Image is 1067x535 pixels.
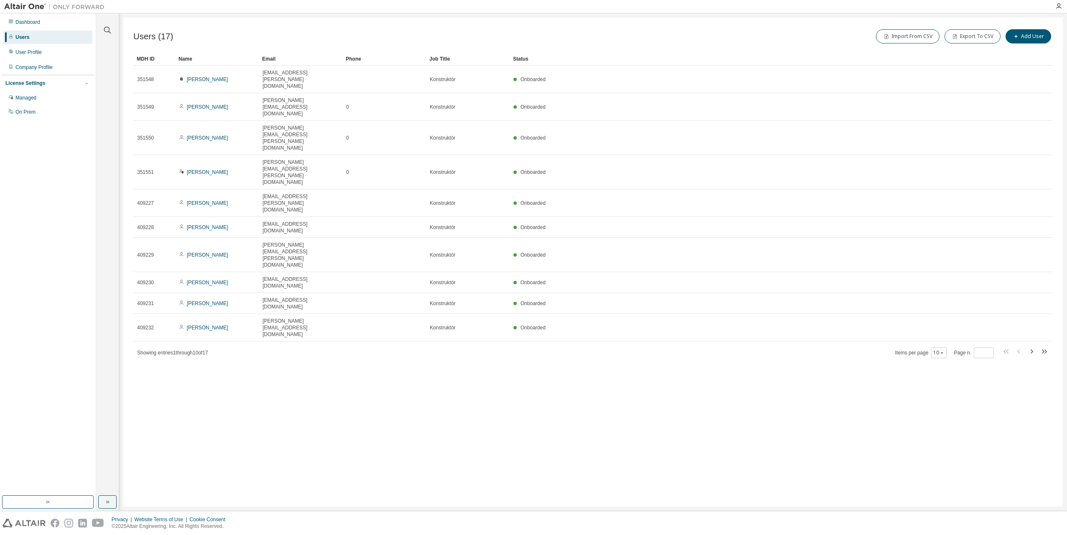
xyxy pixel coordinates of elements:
[15,109,36,115] div: On Prem
[137,279,154,286] span: 409230
[933,349,944,356] button: 10
[92,519,104,527] img: youtube.svg
[430,300,455,307] span: Konstruktör
[430,224,455,231] span: Konstruktör
[346,52,423,66] div: Phone
[64,519,73,527] img: instagram.svg
[137,76,154,83] span: 351548
[51,519,59,527] img: facebook.svg
[430,324,455,331] span: Konstruktör
[133,32,173,41] span: Users (17)
[430,279,455,286] span: Konstruktör
[3,519,46,527] img: altair_logo.svg
[187,224,228,230] a: [PERSON_NAME]
[430,200,455,206] span: Konstruktör
[112,516,134,523] div: Privacy
[346,169,349,176] span: 0
[430,169,455,176] span: Konstruktör
[137,252,154,258] span: 409229
[430,252,455,258] span: Konstruktör
[78,519,87,527] img: linkedin.svg
[187,169,228,175] a: [PERSON_NAME]
[430,76,455,83] span: Konstruktör
[137,324,154,331] span: 409232
[187,252,228,258] a: [PERSON_NAME]
[189,516,230,523] div: Cookie Consent
[263,276,339,289] span: [EMAIL_ADDRESS][DOMAIN_NAME]
[5,80,45,87] div: License Settings
[4,3,109,11] img: Altair One
[137,350,208,356] span: Showing entries 1 through 10 of 17
[187,104,228,110] a: [PERSON_NAME]
[944,29,1001,43] button: Export To CSV
[521,252,546,258] span: Onboarded
[15,34,29,41] div: Users
[429,52,506,66] div: Job Title
[187,280,228,285] a: [PERSON_NAME]
[15,64,53,71] div: Company Profile
[521,325,546,331] span: Onboarded
[346,104,349,110] span: 0
[15,49,42,56] div: User Profile
[187,200,228,206] a: [PERSON_NAME]
[15,94,36,101] div: Managed
[134,516,189,523] div: Website Terms of Use
[15,19,40,25] div: Dashboard
[263,318,339,338] span: [PERSON_NAME][EMAIL_ADDRESS][DOMAIN_NAME]
[137,104,154,110] span: 351549
[137,135,154,141] span: 351550
[187,325,228,331] a: [PERSON_NAME]
[521,76,546,82] span: Onboarded
[137,224,154,231] span: 409228
[263,69,339,89] span: [EMAIL_ADDRESS][PERSON_NAME][DOMAIN_NAME]
[187,301,228,306] a: [PERSON_NAME]
[137,200,154,206] span: 409227
[430,104,455,110] span: Konstruktör
[263,193,339,213] span: [EMAIL_ADDRESS][PERSON_NAME][DOMAIN_NAME]
[179,52,255,66] div: Name
[346,135,349,141] span: 0
[521,200,546,206] span: Onboarded
[263,159,339,186] span: [PERSON_NAME][EMAIL_ADDRESS][PERSON_NAME][DOMAIN_NAME]
[263,97,339,117] span: [PERSON_NAME][EMAIL_ADDRESS][DOMAIN_NAME]
[137,52,172,66] div: MDH ID
[521,224,546,230] span: Onboarded
[895,347,947,358] span: Items per page
[521,280,546,285] span: Onboarded
[876,29,939,43] button: Import From CSV
[513,52,1009,66] div: Status
[521,301,546,306] span: Onboarded
[263,297,339,310] span: [EMAIL_ADDRESS][DOMAIN_NAME]
[954,347,994,358] span: Page n.
[137,169,154,176] span: 351551
[112,523,230,530] p: © 2025 Altair Engineering, Inc. All Rights Reserved.
[262,52,339,66] div: Email
[187,135,228,141] a: [PERSON_NAME]
[430,135,455,141] span: Konstruktör
[521,135,546,141] span: Onboarded
[187,76,228,82] a: [PERSON_NAME]
[263,242,339,268] span: [PERSON_NAME][EMAIL_ADDRESS][PERSON_NAME][DOMAIN_NAME]
[521,169,546,175] span: Onboarded
[137,300,154,307] span: 409231
[1006,29,1051,43] button: Add User
[263,125,339,151] span: [PERSON_NAME][EMAIL_ADDRESS][PERSON_NAME][DOMAIN_NAME]
[263,221,339,234] span: [EMAIL_ADDRESS][DOMAIN_NAME]
[521,104,546,110] span: Onboarded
